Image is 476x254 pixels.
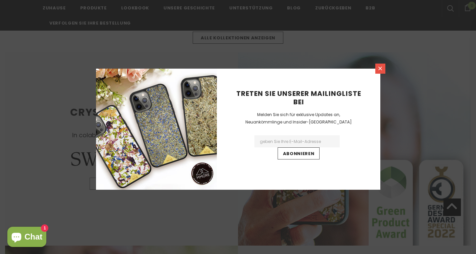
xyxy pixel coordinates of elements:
[5,227,48,249] inbox-online-store-chat: Onlineshop-Chat von Shopify
[278,147,320,159] input: Abonnieren
[254,135,340,147] input: Email Address
[245,112,352,125] span: Melden Sie sich für exklusive Updates an, Neuankömmlinge und Insider-[GEOGRAPHIC_DATA]
[236,89,361,107] span: Treten Sie unserer Mailingliste bei
[375,64,385,74] a: Schließen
